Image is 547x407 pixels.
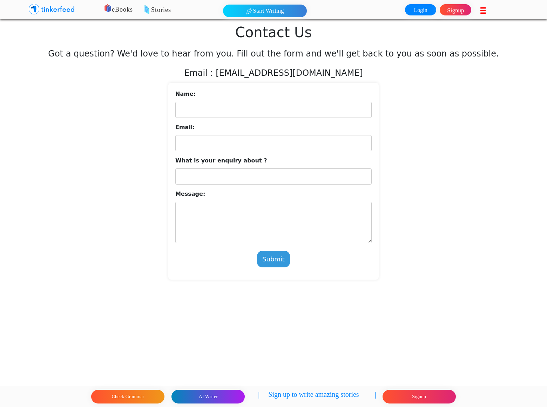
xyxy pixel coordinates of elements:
[47,68,500,78] h4: Email : [EMAIL_ADDRESS][DOMAIN_NAME]
[383,390,456,403] button: Signup
[122,5,363,15] p: Stories
[223,5,307,17] button: Start Writing
[95,5,335,15] p: eBooks
[171,390,245,403] button: AI Writer
[175,190,372,198] label: Message:
[49,24,498,41] h1: Contact Us
[440,4,471,15] a: Signup
[175,90,372,98] label: Name:
[405,4,437,15] a: Login
[175,123,372,132] label: Email:
[91,390,164,403] button: Check Grammar
[175,156,372,165] label: What is your enquiry about ?
[47,49,500,59] p: Got a question? We'd love to hear from you. Fill out the form and we'll get back to you as soon a...
[258,389,376,404] p: | Sign up to write amazing stories |
[257,251,290,267] button: Submit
